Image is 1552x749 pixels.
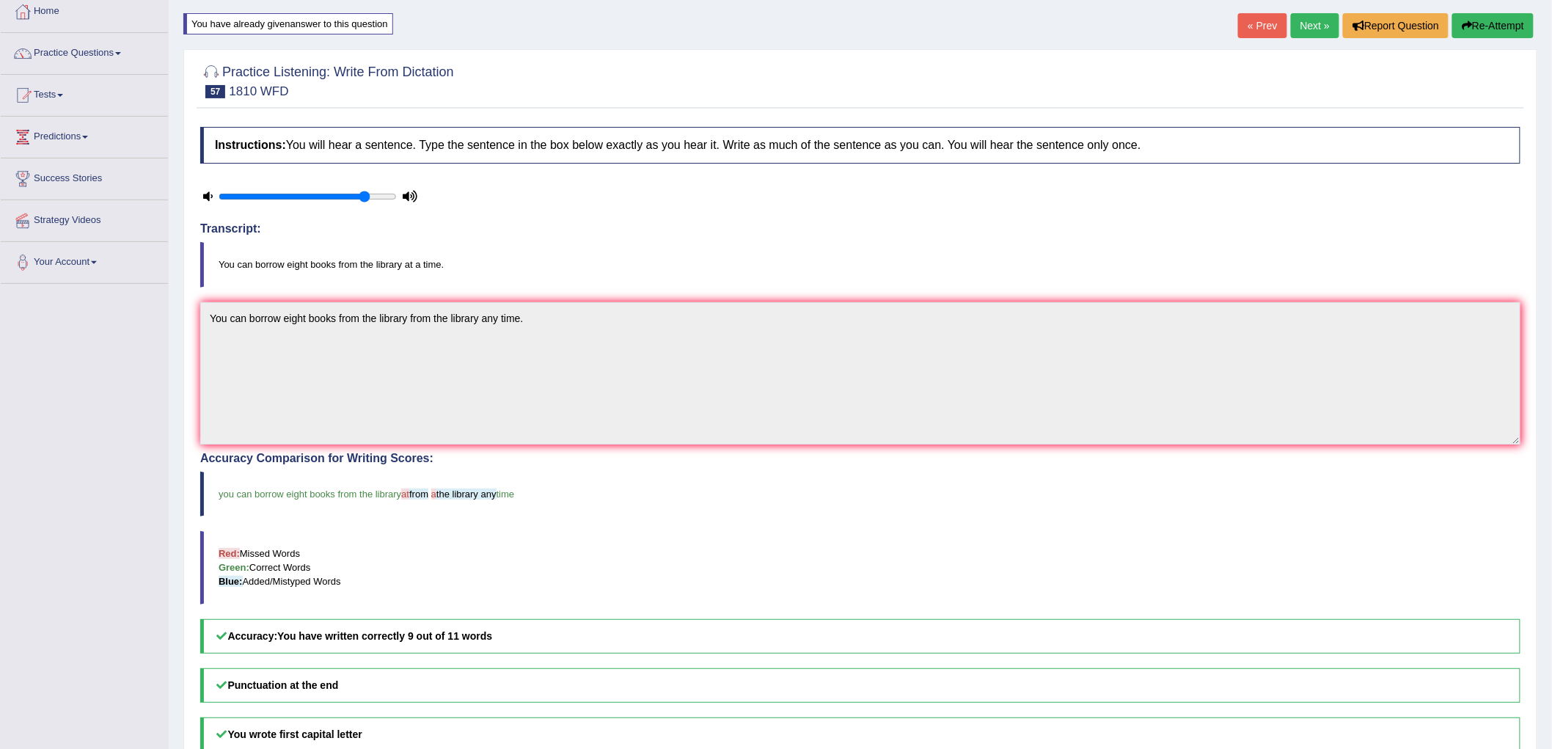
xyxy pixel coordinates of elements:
[1,117,168,153] a: Predictions
[497,489,515,500] span: time
[1,200,168,237] a: Strategy Videos
[200,127,1520,164] h4: You will hear a sentence. Type the sentence in the box below exactly as you hear it. Write as muc...
[200,242,1520,287] blockquote: You can borrow eight books from the library at a time.
[219,548,240,559] b: Red:
[200,668,1520,703] h5: Punctuation at the end
[1452,13,1534,38] button: Re-Attempt
[215,139,286,151] b: Instructions:
[200,452,1520,465] h4: Accuracy Comparison for Writing Scores:
[219,489,401,500] span: you can borrow eight books from the library
[409,489,428,500] span: from
[219,562,249,573] b: Green:
[431,489,436,500] span: a
[183,13,393,34] div: You have already given answer to this question
[200,62,454,98] h2: Practice Listening: Write From Dictation
[1,242,168,279] a: Your Account
[219,576,243,587] b: Blue:
[436,489,497,500] span: the library any
[1,33,168,70] a: Practice Questions
[1,158,168,195] a: Success Stories
[200,531,1520,604] blockquote: Missed Words Correct Words Added/Mistyped Words
[401,489,409,500] span: at
[277,630,492,642] b: You have written correctly 9 out of 11 words
[200,222,1520,235] h4: Transcript:
[1343,13,1449,38] button: Report Question
[205,85,225,98] span: 57
[1238,13,1286,38] a: « Prev
[200,302,1520,445] textarea: To enrich screen reader interactions, please activate Accessibility in Grammarly extension settings
[1291,13,1339,38] a: Next »
[1,75,168,112] a: Tests
[229,84,288,98] small: 1810 WFD
[200,619,1520,654] h5: Accuracy:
